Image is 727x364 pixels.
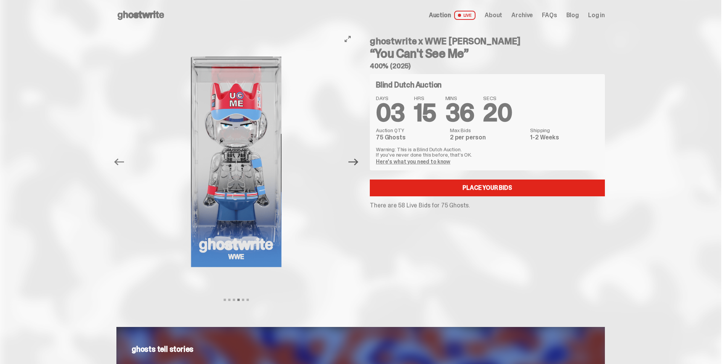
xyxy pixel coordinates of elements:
[370,202,605,209] p: There are 58 Live Bids for 75 Ghosts.
[445,95,474,101] span: MINS
[530,128,599,133] dt: Shipping
[429,12,451,18] span: Auction
[450,134,526,141] dd: 2 per person
[485,12,502,18] a: About
[483,95,512,101] span: SECS
[414,95,436,101] span: HRS
[530,134,599,141] dd: 1-2 Weeks
[370,47,605,60] h3: “You Can't See Me”
[376,95,405,101] span: DAYS
[376,81,442,89] h4: Blind Dutch Auction
[370,63,605,70] h5: 400% (2025)
[414,97,436,129] span: 15
[376,158,450,165] a: Here's what you need to know
[228,299,231,301] button: View slide 2
[429,11,476,20] a: Auction LIVE
[454,11,476,20] span: LIVE
[542,12,557,18] a: FAQs
[345,154,362,170] button: Next
[445,97,474,129] span: 36
[376,128,445,133] dt: Auction QTY
[376,147,599,157] p: Warning: This is a Blind Dutch Auction. If you’ve never done this before, that’s OK.
[111,154,127,170] button: Previous
[376,134,445,141] dd: 75 Ghosts
[370,37,605,46] h4: ghostwrite x WWE [PERSON_NAME]
[370,180,605,196] a: Place your Bids
[242,299,244,301] button: View slide 5
[237,299,240,301] button: View slide 4
[132,345,590,353] p: ghosts tell stories
[450,128,526,133] dt: Max Bids
[566,12,579,18] a: Blog
[376,97,405,129] span: 03
[483,97,512,129] span: 20
[343,34,352,44] button: View full-screen
[233,299,235,301] button: View slide 3
[131,31,341,293] img: John_Cena_Hero_9.png
[224,299,226,301] button: View slide 1
[247,299,249,301] button: View slide 6
[588,12,605,18] a: Log in
[511,12,533,18] a: Archive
